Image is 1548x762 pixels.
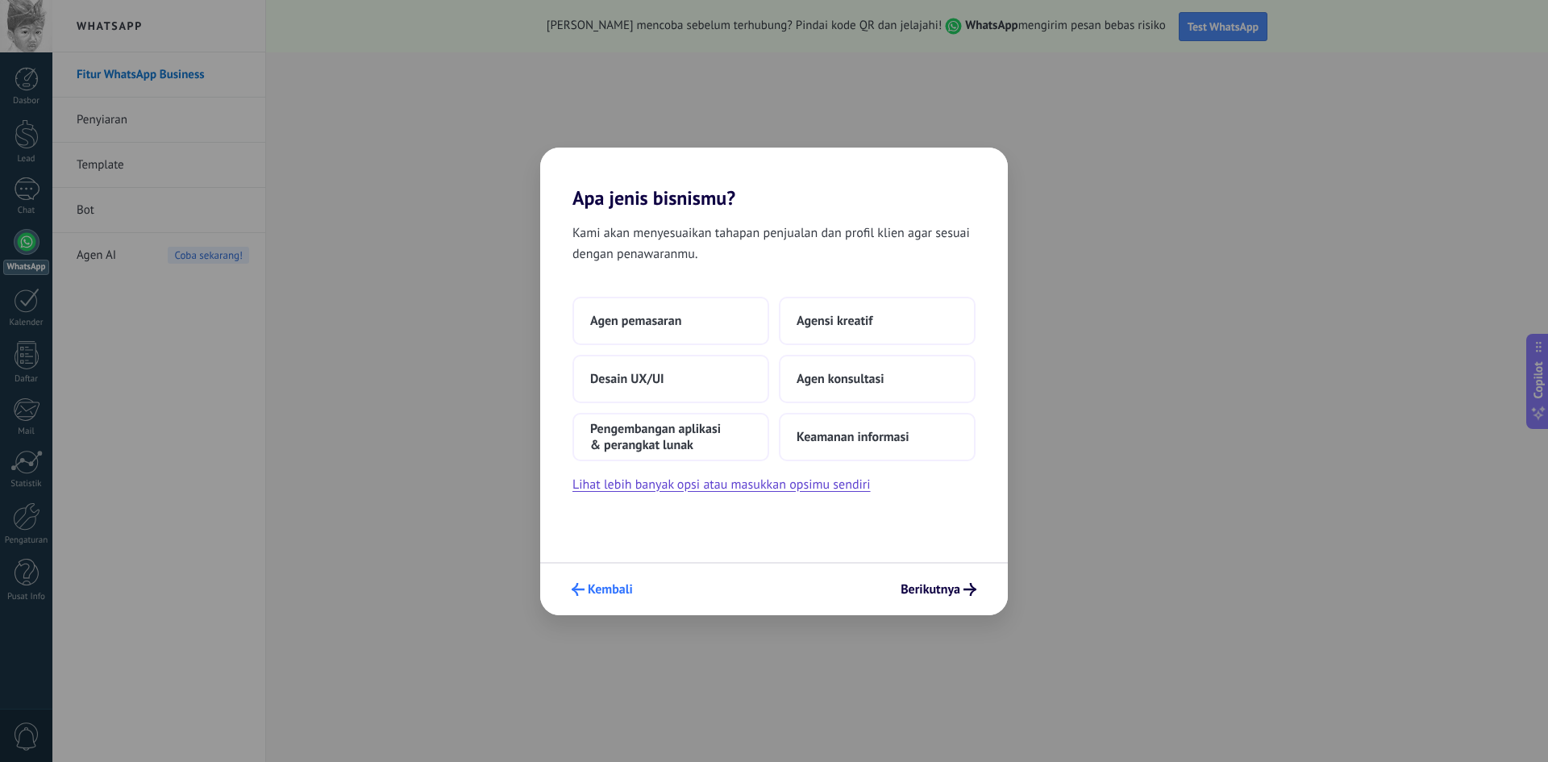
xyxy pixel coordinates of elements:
span: Berikutnya [901,584,960,595]
button: Desain UX/UI [572,355,769,403]
span: Agen konsultasi [797,371,884,387]
button: Kembali [564,576,640,603]
button: Berikutnya [893,576,984,603]
span: Kembali [588,584,633,595]
button: Lihat lebih banyak opsi atau masukkan opsimu sendiri [572,474,871,495]
span: Desain UX/UI [590,371,664,387]
button: Agensi kreatif [779,297,976,345]
button: Agen konsultasi [779,355,976,403]
span: Keamanan informasi [797,429,909,445]
h2: Apa jenis bisnismu? [540,148,1008,210]
span: Pengembangan aplikasi & perangkat lunak [590,421,751,453]
span: Agensi kreatif [797,313,872,329]
span: Agen pemasaran [590,313,681,329]
button: Agen pemasaran [572,297,769,345]
button: Keamanan informasi [779,413,976,461]
button: Pengembangan aplikasi & perangkat lunak [572,413,769,461]
span: Kami akan menyesuaikan tahapan penjualan dan profil klien agar sesuai dengan penawaranmu. [572,223,976,264]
